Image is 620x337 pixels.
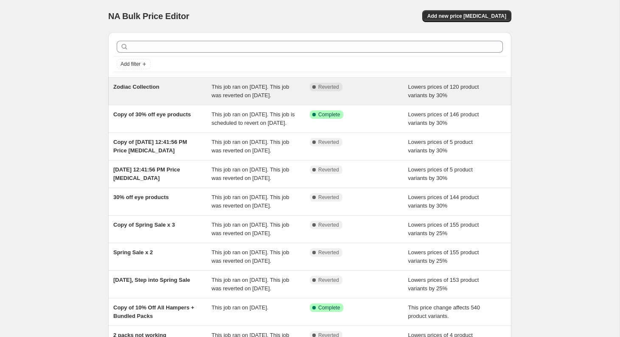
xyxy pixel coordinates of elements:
span: This job ran on [DATE]. This job was reverted on [DATE]. [212,194,289,209]
span: Complete [318,304,340,311]
span: Lowers prices of 144 product variants by 30% [408,194,479,209]
span: Reverted [318,222,339,228]
button: Add filter [117,59,151,69]
span: Reverted [318,139,339,146]
span: Copy of 10% Off All Hampers + Bundled Packs [113,304,194,319]
button: Add new price [MEDICAL_DATA] [422,10,511,22]
span: Lowers prices of 155 product variants by 25% [408,249,479,264]
span: This job ran on [DATE]. This job was reverted on [DATE]. [212,249,289,264]
span: This job ran on [DATE]. This job is scheduled to revert on [DATE]. [212,111,295,126]
span: This job ran on [DATE]. [212,304,269,311]
span: This job ran on [DATE]. This job was reverted on [DATE]. [212,139,289,154]
span: This job ran on [DATE]. This job was reverted on [DATE]. [212,166,289,181]
span: Lowers prices of 5 product variants by 30% [408,166,473,181]
span: Lowers prices of 120 product variants by 30% [408,84,479,98]
span: This job ran on [DATE]. This job was reverted on [DATE]. [212,84,289,98]
span: Reverted [318,249,339,256]
span: Reverted [318,166,339,173]
span: Spring Sale x 2 [113,249,153,256]
span: Lowers prices of 155 product variants by 25% [408,222,479,236]
span: Zodiac Collection [113,84,159,90]
span: Lowers prices of 5 product variants by 30% [408,139,473,154]
span: Reverted [318,84,339,90]
span: Lowers prices of 146 product variants by 30% [408,111,479,126]
span: [DATE] 12:41:56 PM Price [MEDICAL_DATA] [113,166,180,181]
span: This price change affects 540 product variants. [408,304,480,319]
span: This job ran on [DATE]. This job was reverted on [DATE]. [212,222,289,236]
span: Lowers prices of 153 product variants by 25% [408,277,479,292]
span: Copy of Spring Sale x 3 [113,222,175,228]
span: Reverted [318,277,339,284]
span: Add filter [121,61,140,67]
span: Reverted [318,194,339,201]
span: Copy of 30% off eye products [113,111,191,118]
span: Copy of [DATE] 12:41:56 PM Price [MEDICAL_DATA] [113,139,187,154]
span: NA Bulk Price Editor [108,11,189,21]
span: This job ran on [DATE]. This job was reverted on [DATE]. [212,277,289,292]
span: [DATE], Step into Spring Sale [113,277,190,283]
span: Complete [318,111,340,118]
span: 30% off eye products [113,194,169,200]
span: Add new price [MEDICAL_DATA] [427,13,506,20]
